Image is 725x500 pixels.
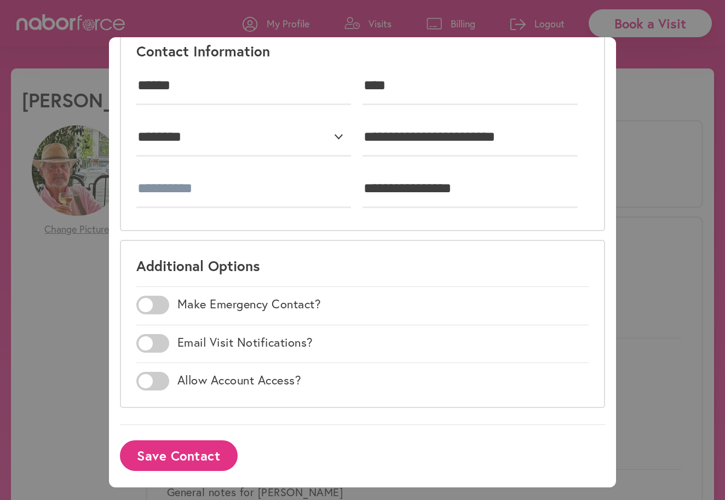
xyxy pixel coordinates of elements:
[136,256,260,275] p: Additional Options
[136,42,270,60] p: Contact Information
[120,440,238,470] button: Save Contact
[177,335,313,349] label: Email Visit Notifications?
[177,297,321,311] label: Make Emergency Contact?
[177,373,302,387] label: Allow Account Access?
